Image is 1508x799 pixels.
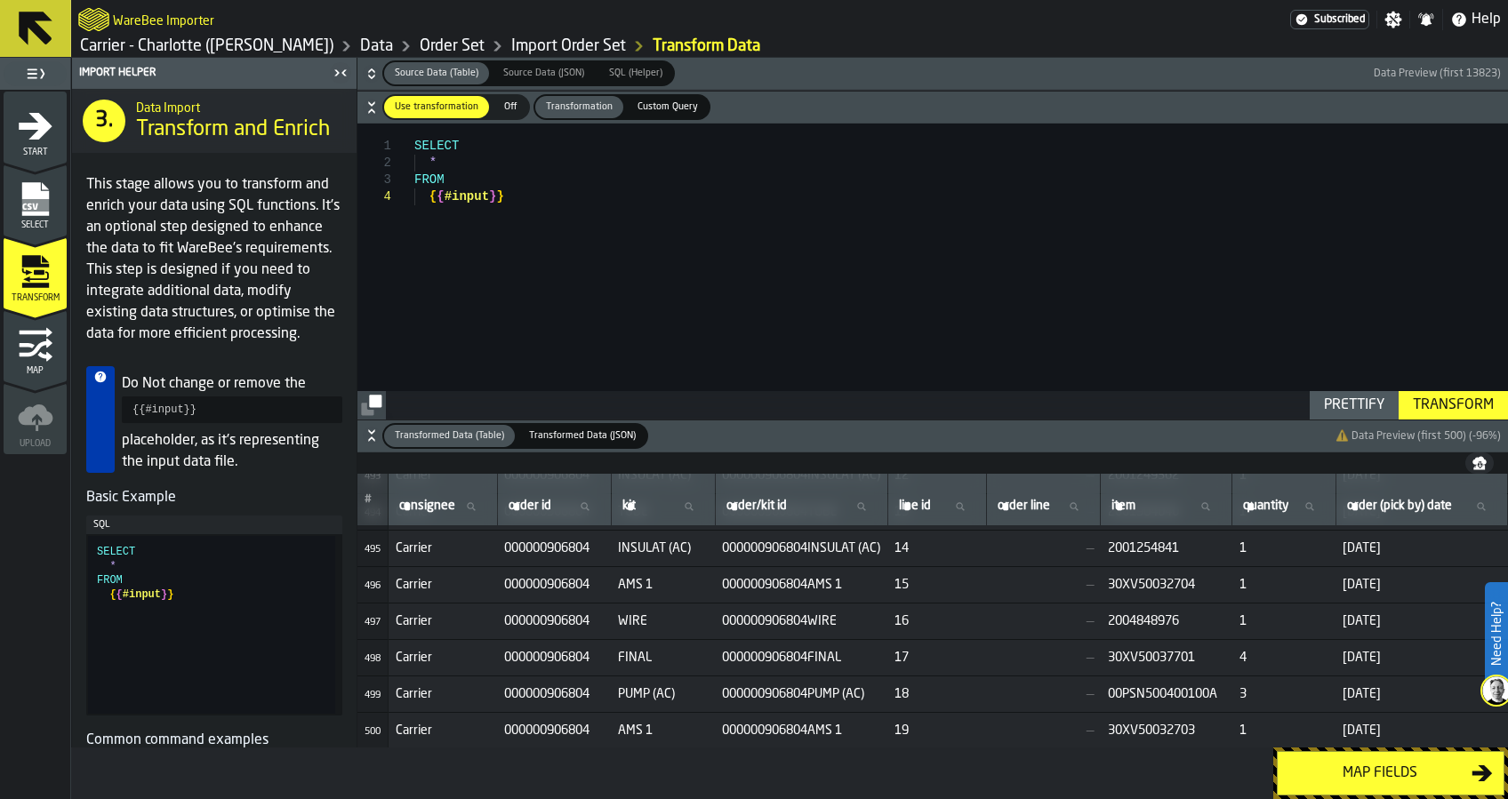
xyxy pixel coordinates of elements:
[1343,651,1500,665] span: [DATE]
[627,96,709,118] div: thumb
[496,66,591,81] span: Source Data (JSON)
[618,614,708,628] span: WIRE
[1343,541,1500,555] span: [DATE]
[1239,687,1329,701] span: 3
[365,654,381,664] span: 498
[414,139,459,153] span: SELECT
[1108,495,1224,518] input: label
[622,499,636,513] span: label
[1336,429,1501,443] span: ⚠️ Data Preview (first 500) (-96%)
[722,541,880,555] span: 000000906804INSULAT (AC)
[539,100,620,115] span: Transformation
[122,430,342,473] p: placeholder, as it's representing the input data file.
[1108,578,1225,592] span: 30XV50032704
[894,687,979,701] span: 18
[1410,11,1442,28] label: button-toggle-Notifications
[1374,68,1501,80] span: Data Preview (first 13823)
[384,96,489,118] div: thumb
[1465,452,1494,474] button: button-
[388,66,485,81] span: Source Data (Table)
[491,94,530,120] label: button-switch-multi-Off
[1243,499,1288,513] span: label
[109,588,116,601] span: {
[396,614,490,628] span: Carrier
[1317,395,1392,416] div: Prettify
[1108,614,1225,628] span: 2004848976
[1343,687,1500,701] span: [DATE]
[993,578,1094,592] span: —
[1443,9,1508,30] label: button-toggle-Help
[1314,13,1365,26] span: Subscribed
[602,66,670,81] span: SQL (Helper)
[1239,578,1329,592] span: 1
[78,36,790,57] nav: Breadcrumb
[517,423,648,449] label: button-switch-multi-Transformed Data (JSON)
[653,36,760,56] a: link-to-/wh/i/e074fb63-00ea-4531-a7c9-ea0a191b3e4f/import/orders
[1406,395,1501,416] div: Transform
[357,188,391,205] div: 4
[4,164,67,236] li: menu Select
[396,578,490,592] span: Carrier
[618,578,708,592] span: AMS 1
[4,383,67,454] li: menu Upload
[1111,499,1135,513] span: label
[437,189,444,204] span: {
[722,651,880,665] span: 000000906804FINAL
[97,546,135,558] span: SELECT
[1310,391,1399,419] button: button-Prettify
[1108,651,1225,665] span: 30XV50037701
[1347,499,1452,513] span: label
[357,138,391,155] div: 1
[4,148,67,157] span: Start
[80,36,333,56] a: link-to-/wh/i/e074fb63-00ea-4531-a7c9-ea0a191b3e4f
[894,578,979,592] span: 15
[420,36,485,56] a: link-to-/wh/i/e074fb63-00ea-4531-a7c9-ea0a191b3e4f/data/orders/
[496,100,525,115] span: Off
[504,578,604,592] span: 000000906804
[384,425,515,447] div: thumb
[357,155,391,172] div: 2
[630,100,705,115] span: Custom Query
[894,651,979,665] span: 17
[1487,584,1506,683] label: Need Help?
[4,61,67,86] label: button-toggle-Toggle Full Menu
[1290,10,1369,29] div: Menu Subscription
[491,60,597,86] label: button-switch-multi-Source Data (JSON)
[396,541,490,555] span: Carrier
[76,67,328,79] div: Import Helper
[993,651,1094,665] span: —
[4,237,67,308] li: menu Transform
[597,60,675,86] label: button-switch-multi-SQL (Helper)
[382,94,491,120] label: button-switch-multi-Use transformation
[504,541,604,555] span: 000000906804
[4,293,67,303] span: Transform
[493,62,595,84] div: thumb
[598,62,673,84] div: thumb
[535,96,623,118] div: thumb
[1239,723,1329,738] span: 1
[4,310,67,381] li: menu Map
[722,578,880,592] span: 000000906804AMS 1
[83,100,125,142] div: 3.
[511,36,626,56] a: link-to-/wh/i/e074fb63-00ea-4531-a7c9-ea0a191b3e4f/import/orders/
[618,541,708,555] span: INSULAT (AC)
[1343,578,1500,592] span: [DATE]
[365,691,381,700] span: 499
[122,373,342,395] p: Do Not change or remove the
[489,189,496,204] span: }
[1343,614,1500,628] span: [DATE]
[399,499,455,513] span: label
[894,614,979,628] span: 16
[1239,651,1329,665] span: 4
[504,723,604,738] span: 000000906804
[998,499,1050,513] span: label
[4,439,67,449] span: Upload
[93,519,335,531] div: SQL
[1290,10,1369,29] a: link-to-/wh/i/e074fb63-00ea-4531-a7c9-ea0a191b3e4f/settings/billing
[4,366,67,376] span: Map
[123,588,161,601] span: #input
[384,62,489,84] div: thumb
[97,574,123,587] span: FROM
[1399,391,1508,419] button: button-Transform
[357,172,391,188] div: 3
